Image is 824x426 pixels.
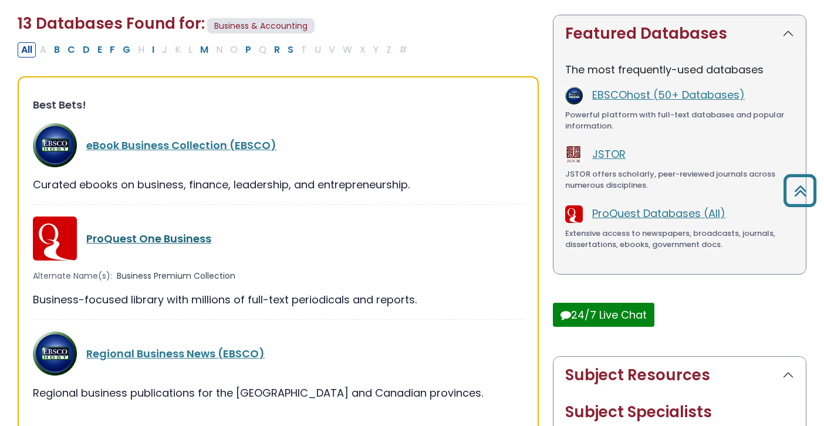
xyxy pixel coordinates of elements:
[33,270,112,282] span: Alternate Name(s):
[86,231,211,246] a: ProQuest One Business
[79,42,93,58] button: Filter Results D
[779,180,821,201] a: Back to Top
[119,42,134,58] button: Filter Results G
[64,42,79,58] button: Filter Results C
[148,42,158,58] button: Filter Results I
[94,42,106,58] button: Filter Results E
[553,303,654,327] button: 24/7 Live Chat
[33,292,524,307] div: Business-focused library with millions of full-text periodicals and reports.
[565,62,794,77] p: The most frequently-used databases
[565,109,794,132] div: Powerful platform with full-text databases and popular information.
[565,168,794,191] div: JSTOR offers scholarly, peer-reviewed journals across numerous disciplines.
[207,18,315,34] span: Business & Accounting
[553,357,806,394] button: Subject Resources
[18,13,205,34] span: 13 Databases Found for:
[197,42,212,58] button: Filter Results M
[117,270,235,282] span: Business Premium Collection
[565,228,794,251] div: Extensive access to newspapers, broadcasts, journals, dissertations, ebooks, government docs.
[553,15,806,52] button: Featured Databases
[592,147,626,161] a: JSTOR
[565,403,794,421] h2: Subject Specialists
[271,42,283,58] button: Filter Results R
[18,42,412,56] div: Alpha-list to filter by first letter of database name
[242,42,255,58] button: Filter Results P
[86,138,276,153] a: eBook Business Collection (EBSCO)
[86,346,265,361] a: Regional Business News (EBSCO)
[18,42,36,58] button: All
[50,42,63,58] button: Filter Results B
[592,206,725,221] a: ProQuest Databases (All)
[33,177,524,192] div: Curated ebooks on business, finance, leadership, and entrepreneurship.
[592,87,745,102] a: EBSCOhost (50+ Databases)
[106,42,119,58] button: Filter Results F
[33,99,524,111] h3: Best Bets!
[33,385,524,401] div: Regional business publications for the [GEOGRAPHIC_DATA] and Canadian provinces.
[284,42,297,58] button: Filter Results S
